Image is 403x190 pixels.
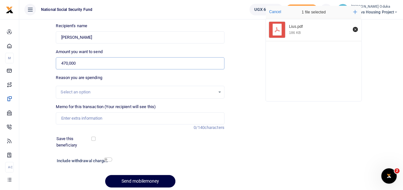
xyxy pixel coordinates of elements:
li: Wallet ballance [247,4,286,15]
img: logo-small [6,6,13,14]
label: Save this beneficiary [56,136,92,148]
span: UGX 698,485 [254,6,278,13]
a: UGX 698,485 [249,4,283,15]
img: profile-user [337,4,348,15]
small: [PERSON_NAME] Oduka [351,4,398,10]
label: Memo for this transaction (Your recipient will see this) [56,104,156,110]
a: profile-user [PERSON_NAME] Oduka Lubowa Housing Project [337,4,398,15]
label: Recipient's name [56,23,87,29]
label: Reason you are spending [56,75,102,81]
h6: Include withdrawal charges [57,158,109,163]
span: Add money [286,4,318,15]
input: Enter extra information [56,112,224,124]
input: UGX [56,57,224,69]
span: Lubowa Housing Project [351,9,398,15]
div: File Uploader [265,5,362,101]
div: 186 KB [289,30,301,35]
span: 0/140 [194,125,205,130]
span: 2 [394,168,399,173]
li: Toup your wallet [286,4,318,15]
input: Loading name... [56,31,224,44]
span: National Social Security Fund [38,7,95,12]
button: Add more files [350,7,360,17]
label: Amount you want to send [56,49,102,55]
span: characters [205,125,224,130]
button: Cancel [267,8,283,16]
div: Lius.pdf [289,24,349,29]
div: 1 file selected [286,6,341,19]
li: M [5,53,14,63]
iframe: Intercom live chat [381,168,397,184]
button: Send mobilemoney [105,175,175,187]
li: Ac [5,162,14,172]
button: Remove file [352,26,359,33]
div: Select an option [61,89,215,95]
a: logo-small logo-large logo-large [6,7,13,12]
